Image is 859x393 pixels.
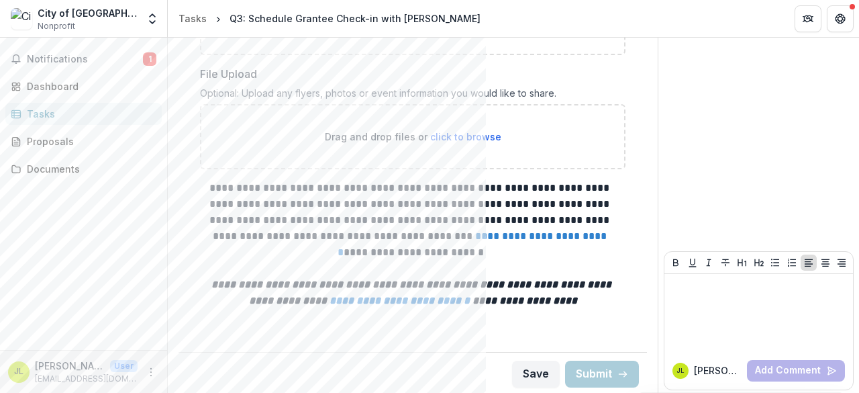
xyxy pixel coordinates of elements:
[5,158,162,180] a: Documents
[179,11,207,26] div: Tasks
[325,130,501,144] p: Drag and drop files or
[747,360,845,382] button: Add Comment
[14,367,23,376] div: Justin Lemery
[676,367,685,374] div: Justin Lemery
[701,255,717,271] button: Italicize
[27,79,151,93] div: Dashboard
[173,9,486,28] nav: breadcrumb
[668,255,684,271] button: Bold
[35,359,105,373] p: [PERSON_NAME]
[817,255,833,271] button: Align Center
[767,255,783,271] button: Bullet List
[430,131,501,142] span: click to browse
[685,255,701,271] button: Underline
[801,255,817,271] button: Align Left
[200,87,625,104] div: Optional: Upload any flyers, photos or event information you would like to share.
[173,9,212,28] a: Tasks
[784,255,800,271] button: Ordered List
[5,48,162,70] button: Notifications1
[143,5,162,32] button: Open entity switcher
[200,66,257,82] p: File Upload
[751,255,767,271] button: Heading 2
[5,75,162,97] a: Dashboard
[27,134,151,148] div: Proposals
[230,11,481,26] div: Q3: Schedule Grantee Check-in with [PERSON_NAME]
[38,6,138,20] div: City of [GEOGRAPHIC_DATA] on behalf of the Tulsa Fire Department
[734,255,750,271] button: Heading 1
[27,162,151,176] div: Documents
[5,103,162,125] a: Tasks
[694,363,742,378] p: [PERSON_NAME]
[143,52,156,66] span: 1
[833,255,850,271] button: Align Right
[827,5,854,32] button: Get Help
[35,373,138,385] p: [EMAIL_ADDRESS][DOMAIN_NAME]
[27,54,143,65] span: Notifications
[5,130,162,152] a: Proposals
[38,20,75,32] span: Nonprofit
[27,107,151,121] div: Tasks
[717,255,734,271] button: Strike
[143,364,159,380] button: More
[110,360,138,372] p: User
[512,361,560,388] button: Save
[565,361,639,388] button: Submit
[795,5,821,32] button: Partners
[11,8,32,30] img: City of Tulsa on behalf of the Tulsa Fire Department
